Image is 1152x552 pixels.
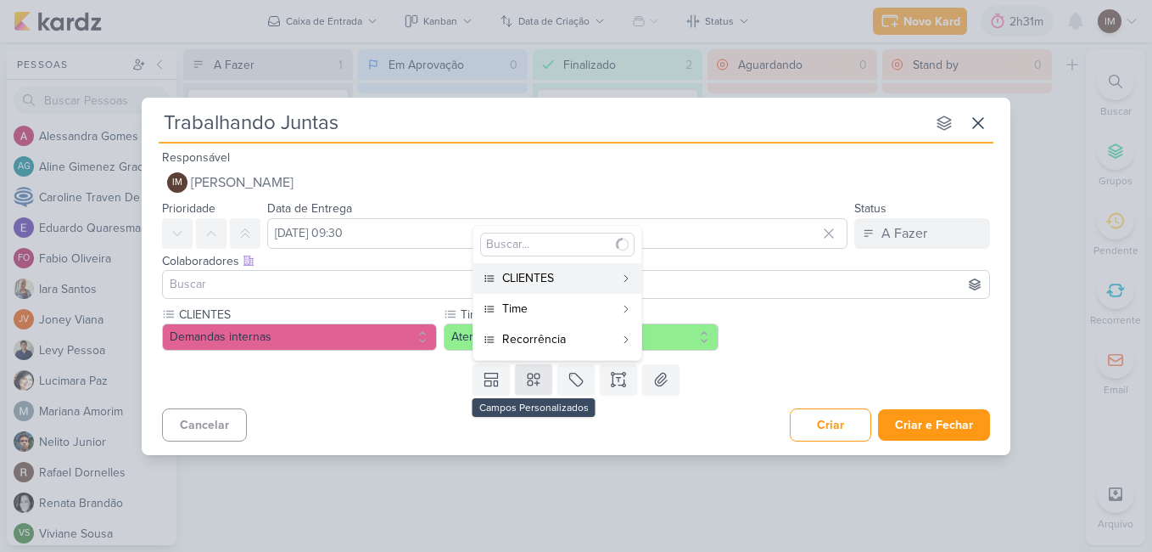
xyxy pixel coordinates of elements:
button: IM [PERSON_NAME] [162,167,990,198]
button: Time [473,294,641,324]
input: Buscar... [480,233,635,256]
input: Select a date [267,218,847,249]
button: Recorrência [473,324,641,355]
button: Cancelar [162,408,247,442]
label: Prioridade [162,201,215,216]
button: Criar [790,408,871,442]
div: Colaboradores [162,252,990,270]
button: Demandas internas [162,324,437,351]
input: Buscar [166,274,986,295]
input: Kard Sem Título [159,108,926,138]
div: Time [502,300,614,318]
button: A Fazer [854,218,990,249]
label: CLIENTES [177,306,437,324]
p: IM [172,178,182,188]
label: Status [854,201,886,216]
span: [PERSON_NAME] [191,172,294,193]
div: A Fazer [881,223,927,244]
label: Data de Entrega [267,201,352,216]
div: Campos Personalizados [473,398,596,417]
label: Time [459,306,719,324]
div: Recorrência [502,330,614,348]
button: Atendimento [444,324,719,351]
div: Isabella Machado Guimarães [167,172,187,193]
div: CLIENTES [502,269,614,287]
label: Responsável [162,150,230,165]
button: Criar e Fechar [878,409,990,441]
button: CLIENTES [473,263,641,294]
